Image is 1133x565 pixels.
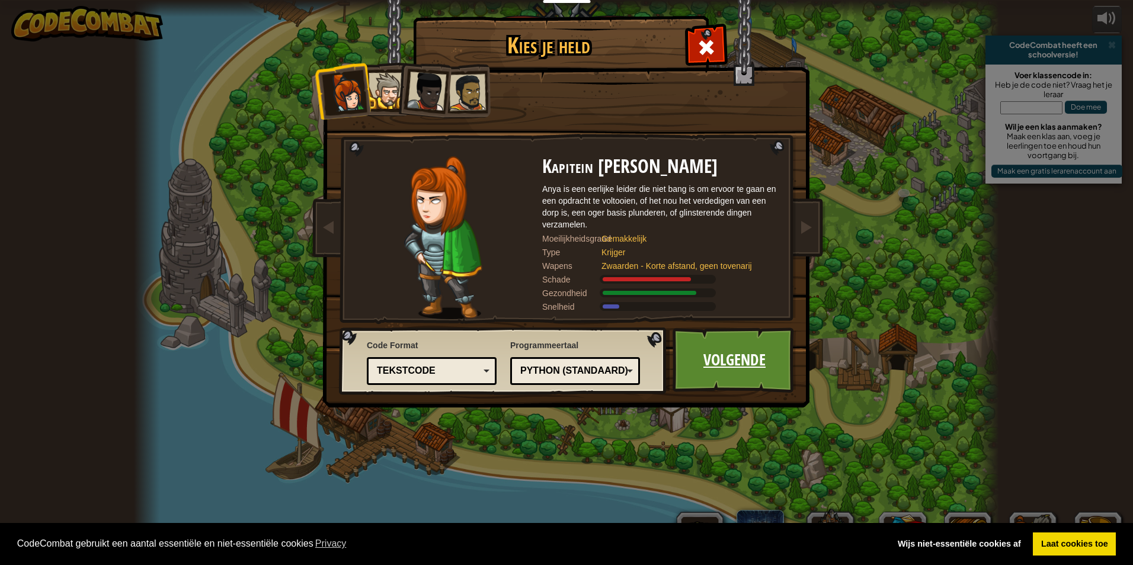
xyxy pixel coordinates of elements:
img: captain-pose.png [404,156,482,319]
li: Vrouwe Ida Eerlijkhart [394,60,452,118]
span: Code Format [367,339,497,351]
a: allow cookies [1033,532,1116,556]
div: Zwaarden - Korte afstand, geen tovenarij [601,260,767,272]
div: Gezondheid [542,287,601,299]
span: Programmeertaal [510,339,640,351]
h1: Kies je held [415,33,682,58]
div: Beweegt met 6 meter per seconde. [542,301,779,313]
li: Heer Tharin van Dondervuist [356,62,409,116]
div: Type [542,246,601,258]
a: learn more about cookies [313,535,348,553]
h2: Kapitein [PERSON_NAME] [542,156,779,177]
div: Snelheid [542,301,601,313]
span: CodeCombat gebruikt een aantal essentiële en niet-essentiële cookies [17,535,881,553]
li: Alejandro de Duellant [436,63,491,118]
div: Krijgt 140% van genoemde Krijger harnas gezondheid. [542,287,779,299]
div: Gemakkelijk [601,233,767,245]
li: Kapitein Anya Weston [313,62,372,120]
img: language-selector-background.png [339,328,670,395]
div: Anya is een eerlijke leider die niet bang is om ervoor te gaan en een opdracht te voltooien, of h... [542,183,779,230]
a: deny cookies [889,532,1029,556]
div: Veroorzaakt 120% van genoemde Krijger Wapenschade. [542,274,779,285]
div: Schade [542,274,601,285]
div: Tekstcode [377,364,479,378]
a: Volgende [673,328,796,393]
div: Moeilijkheidsgraad [542,233,601,245]
div: Python (standaard) [520,364,623,378]
div: Krijger [601,246,767,258]
div: Wapens [542,260,601,272]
